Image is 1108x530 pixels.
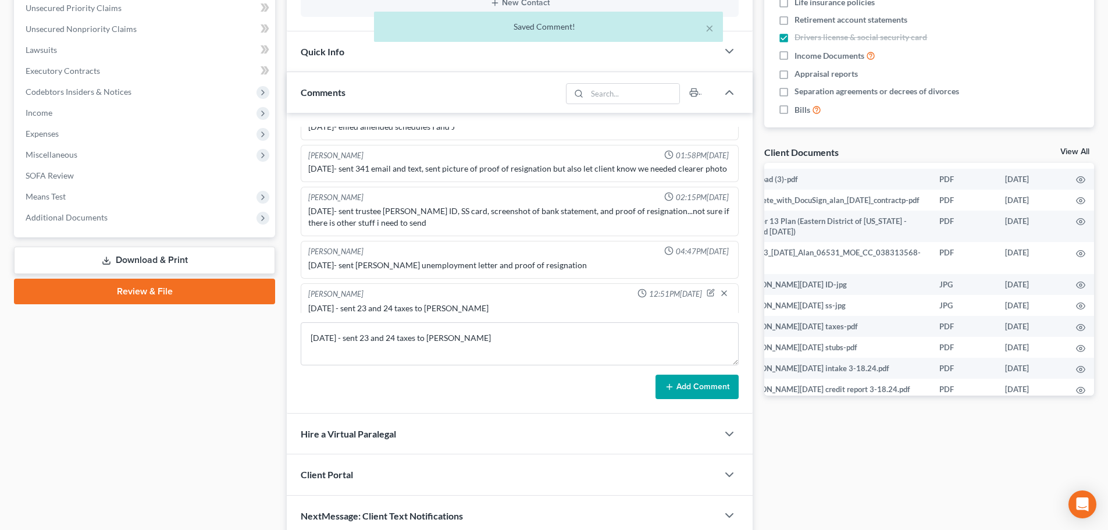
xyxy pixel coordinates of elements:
div: [PERSON_NAME] [308,192,364,203]
span: Quick Info [301,46,344,57]
span: 01:58PM[DATE] [676,150,729,161]
a: Download & Print [14,247,275,274]
div: Open Intercom Messenger [1068,490,1096,518]
td: PDF [930,242,996,274]
td: PDF [930,337,996,358]
td: PDF [930,379,996,400]
td: [PERSON_NAME][DATE] ID-jpg [731,274,930,295]
span: Separation agreements or decrees of divorces [795,86,959,97]
span: Income [26,108,52,118]
span: 02:15PM[DATE] [676,192,729,203]
a: Lawsuits [16,40,275,61]
span: Bills [795,104,810,116]
td: JPG [930,274,996,295]
td: [DATE] [996,211,1067,243]
span: Expenses [26,129,59,138]
td: JPG [930,295,996,316]
span: Lawsuits [26,45,57,55]
span: NextMessage: Client Text Notifications [301,510,463,521]
td: Chapter 13 Plan (Eastern District of [US_STATE] - Revised [DATE]) [731,211,930,243]
span: Executory Contracts [26,66,100,76]
a: SOFA Review [16,165,275,186]
span: Miscellaneous [26,150,77,159]
button: × [706,21,714,35]
a: Executory Contracts [16,61,275,81]
span: Means Test [26,191,66,201]
td: PDF [930,316,996,337]
span: Client Portal [301,469,353,480]
input: Search... [587,84,680,104]
span: Hire a Virtual Paralegal [301,428,396,439]
td: PDF [930,169,996,190]
td: 202403_[DATE]_Alan_06531_MOE_CC_038313568-pdf [731,242,930,274]
td: Complete_with_DocuSign_alan_[DATE]_contractp-pdf [731,190,930,211]
td: [PERSON_NAME][DATE] taxes-pdf [731,316,930,337]
td: [DATE] [996,242,1067,274]
span: SOFA Review [26,170,74,180]
td: [DATE] [996,295,1067,316]
div: [PERSON_NAME] [308,150,364,161]
span: Income Documents [795,50,864,62]
td: PDF [930,358,996,379]
td: [DATE] [996,337,1067,358]
button: Add Comment [655,375,739,399]
td: [PERSON_NAME][DATE] ss-jpg [731,295,930,316]
td: [DATE] [996,274,1067,295]
div: [PERSON_NAME] [308,246,364,257]
td: [DATE] [996,316,1067,337]
td: PDF [930,190,996,211]
td: [DATE] [996,379,1067,400]
span: Appraisal reports [795,68,858,80]
td: download (3)-pdf [731,169,930,190]
div: Saved Comment! [383,21,714,33]
div: [DATE]- sent [PERSON_NAME] unemployment letter and proof of resignation [308,259,731,271]
td: [DATE] [996,190,1067,211]
div: [DATE]- sent trustee [PERSON_NAME] ID, SS card, screenshot of bank statement, and proof of resign... [308,205,731,229]
span: Codebtors Insiders & Notices [26,87,131,97]
span: Comments [301,87,345,98]
td: PDF [930,211,996,243]
td: [PERSON_NAME][DATE] stubs-pdf [731,337,930,358]
td: [DATE] [996,358,1067,379]
div: [DATE]- efiled amended schedules I and J [308,121,731,133]
td: [PERSON_NAME][DATE] intake 3-18.24.pdf [731,358,930,379]
span: Unsecured Priority Claims [26,3,122,13]
div: Client Documents [764,146,839,158]
a: View All [1060,148,1089,156]
span: 12:51PM[DATE] [649,289,702,300]
td: [PERSON_NAME][DATE] credit report 3-18.24.pdf [731,379,930,400]
span: Additional Documents [26,212,108,222]
a: Review & File [14,279,275,304]
span: 04:47PM[DATE] [676,246,729,257]
div: [DATE]- sent 341 email and text, sent picture of proof of resignation but also let client know we... [308,163,731,175]
div: [PERSON_NAME] [308,289,364,300]
td: [DATE] [996,169,1067,190]
div: [DATE] - sent 23 and 24 taxes to [PERSON_NAME] [308,303,731,314]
